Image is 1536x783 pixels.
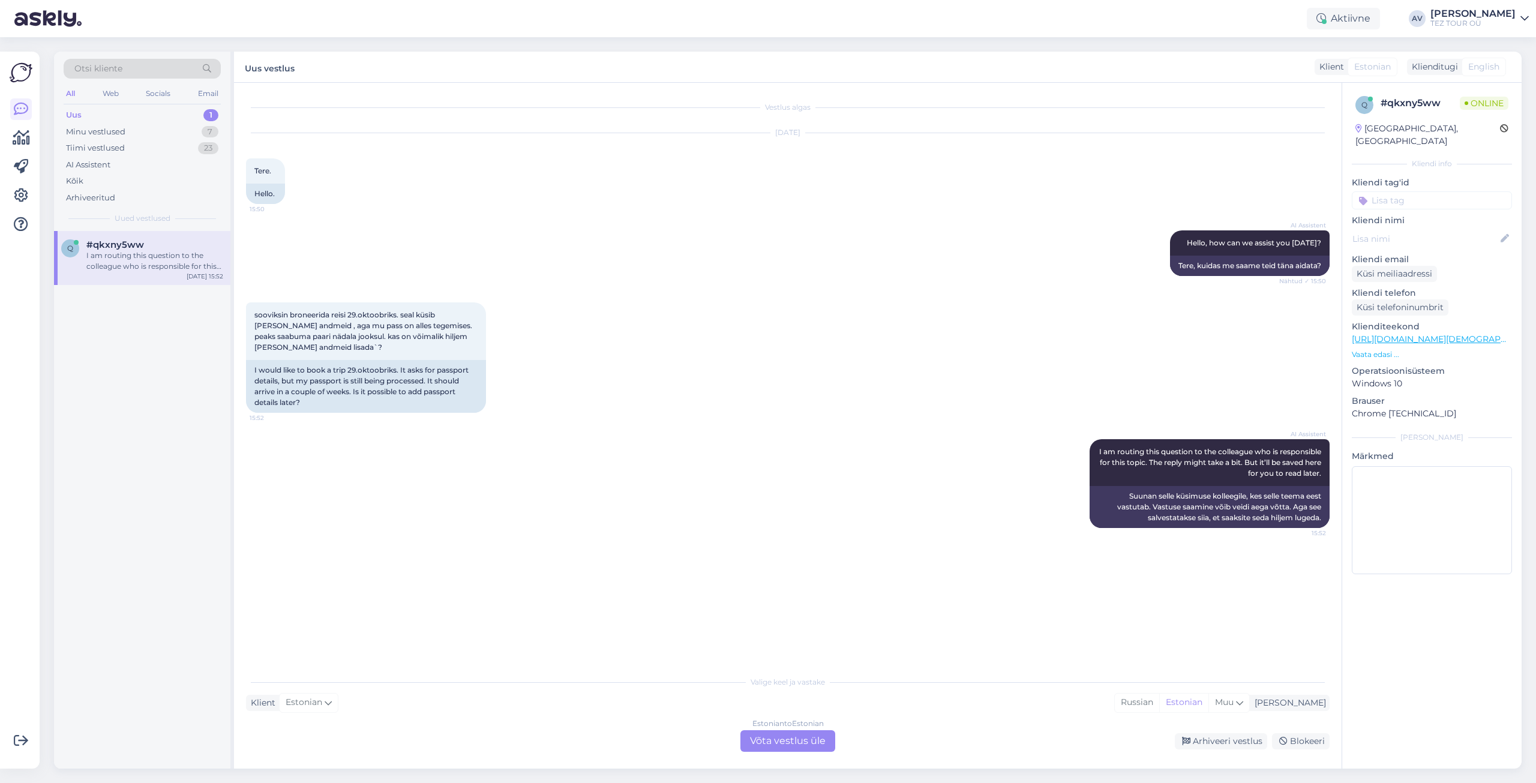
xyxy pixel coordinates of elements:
[1354,61,1391,73] span: Estonian
[1281,529,1326,538] span: 15:52
[66,142,125,154] div: Tiimi vestlused
[1352,395,1512,407] p: Brauser
[1279,277,1326,286] span: Nähtud ✓ 15:50
[1430,9,1516,19] div: [PERSON_NAME]
[64,86,77,101] div: All
[1352,320,1512,333] p: Klienditeekond
[246,127,1330,138] div: [DATE]
[66,175,83,187] div: Kõik
[1352,365,1512,377] p: Operatsioonisüsteem
[1430,9,1529,28] a: [PERSON_NAME]TEZ TOUR OÜ
[203,109,218,121] div: 1
[66,159,110,171] div: AI Assistent
[1430,19,1516,28] div: TEZ TOUR OÜ
[202,126,218,138] div: 7
[1352,191,1512,209] input: Lisa tag
[250,205,295,214] span: 15:50
[1355,122,1500,148] div: [GEOGRAPHIC_DATA], [GEOGRAPHIC_DATA]
[1361,100,1367,109] span: q
[1352,253,1512,266] p: Kliendi email
[752,718,824,729] div: Estonian to Estonian
[66,126,125,138] div: Minu vestlused
[245,59,295,75] label: Uus vestlus
[1407,61,1458,73] div: Klienditugi
[1468,61,1499,73] span: English
[1352,214,1512,227] p: Kliendi nimi
[86,250,223,272] div: I am routing this question to the colleague who is responsible for this topic. The reply might ta...
[1352,158,1512,169] div: Kliendi info
[1215,697,1234,707] span: Muu
[1352,407,1512,420] p: Chrome [TECHNICAL_ID]
[1281,430,1326,439] span: AI Assistent
[250,413,295,422] span: 15:52
[1315,61,1344,73] div: Klient
[1170,256,1330,276] div: Tere, kuidas me saame teid täna aidata?
[198,142,218,154] div: 23
[1352,266,1437,282] div: Küsi meiliaadressi
[246,360,486,413] div: I would like to book a trip 29.oktoobriks. It asks for passport details, but my passport is still...
[187,272,223,281] div: [DATE] 15:52
[1175,733,1267,749] div: Arhiveeri vestlus
[254,310,474,352] span: sooviksin broneerida reisi 29.oktoobriks. seal küsib [PERSON_NAME] andmeid , aga mu pass on alles...
[74,62,122,75] span: Otsi kliente
[1352,377,1512,390] p: Windows 10
[1187,238,1321,247] span: Hello, how can we assist you [DATE]?
[1381,96,1460,110] div: # qkxny5ww
[246,697,275,709] div: Klient
[115,213,170,224] span: Uued vestlused
[86,239,144,250] span: #qkxny5ww
[1352,349,1512,360] p: Vaata edasi ...
[100,86,121,101] div: Web
[66,192,115,204] div: Arhiveeritud
[1307,8,1380,29] div: Aktiivne
[1159,694,1208,712] div: Estonian
[254,166,271,175] span: Tere.
[1352,432,1512,443] div: [PERSON_NAME]
[143,86,173,101] div: Socials
[1090,486,1330,528] div: Suunan selle küsimuse kolleegile, kes selle teema eest vastutab. Vastuse saamine võib veidi aega ...
[10,61,32,84] img: Askly Logo
[66,109,82,121] div: Uus
[1352,450,1512,463] p: Märkmed
[1250,697,1326,709] div: [PERSON_NAME]
[1352,287,1512,299] p: Kliendi telefon
[286,696,322,709] span: Estonian
[1099,447,1323,478] span: I am routing this question to the colleague who is responsible for this topic. The reply might ta...
[1352,232,1498,245] input: Lisa nimi
[67,244,73,253] span: q
[196,86,221,101] div: Email
[740,730,835,752] div: Võta vestlus üle
[246,677,1330,688] div: Valige keel ja vastake
[1281,221,1326,230] span: AI Assistent
[1115,694,1159,712] div: Russian
[246,102,1330,113] div: Vestlus algas
[1352,176,1512,189] p: Kliendi tag'id
[1272,733,1330,749] div: Blokeeri
[1352,299,1448,316] div: Küsi telefoninumbrit
[1460,97,1508,110] span: Online
[1409,10,1426,27] div: AV
[246,184,285,204] div: Hello.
